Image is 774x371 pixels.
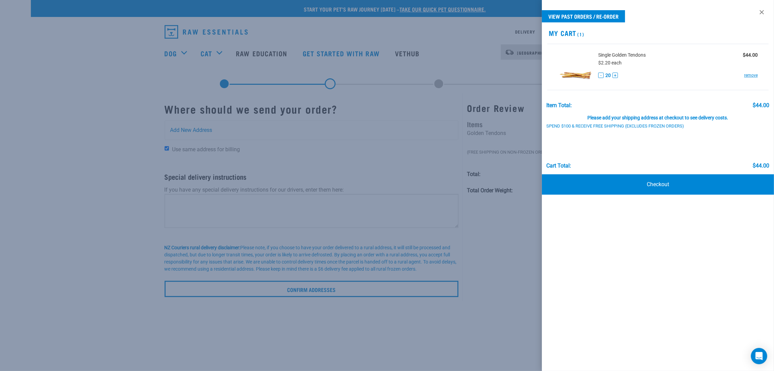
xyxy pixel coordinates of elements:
[744,72,758,78] a: remove
[546,124,692,129] div: Spend $100 & Receive Free Shipping (Excludes Frozen Orders)
[753,102,769,109] div: $44.00
[542,174,774,195] a: Checkout
[743,52,758,58] strong: $44.00
[542,10,625,22] a: View past orders / re-order
[576,33,584,35] span: (1)
[546,163,571,169] div: Cart total:
[558,50,593,84] img: Golden Tendons
[542,29,774,37] h2: My Cart
[612,73,618,78] button: +
[598,52,646,59] span: Single Golden Tendons
[751,348,767,364] div: Open Intercom Messenger
[605,72,611,79] span: 20
[598,60,622,65] span: $2.20 each
[753,163,769,169] div: $44.00
[598,73,604,78] button: -
[546,102,572,109] div: Item Total:
[546,109,769,121] div: Please add your shipping address at checkout to see delivery costs.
